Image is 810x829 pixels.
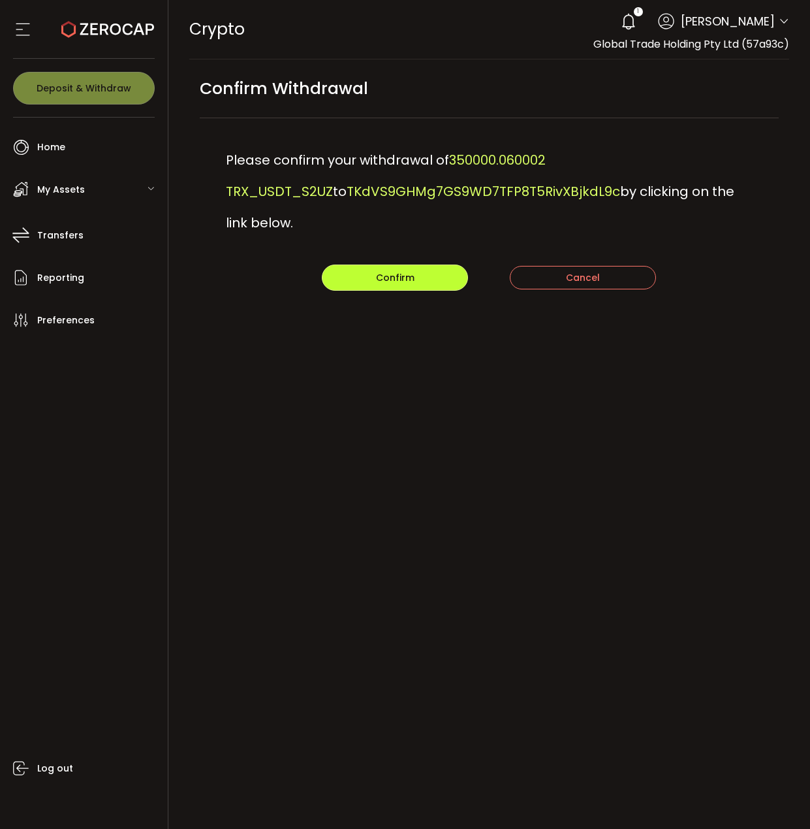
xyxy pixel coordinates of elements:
span: Preferences [37,311,95,330]
button: Cancel [510,266,656,289]
span: Deposit & Withdraw [37,84,131,93]
span: My Assets [37,180,85,199]
span: Reporting [37,268,84,287]
span: Please confirm your withdrawal of [226,151,449,169]
iframe: Chat Widget [745,766,810,829]
span: to [333,182,347,201]
span: Cancel [566,271,600,284]
span: Confirm Withdrawal [200,74,368,103]
span: Home [37,138,65,157]
span: 1 [637,7,639,16]
span: Crypto [189,18,245,41]
span: Confirm [376,271,414,284]
span: Transfers [37,226,84,245]
span: Global Trade Holding Pty Ltd (57a93c) [593,37,789,52]
span: [PERSON_NAME] [681,12,775,30]
button: Deposit & Withdraw [13,72,155,105]
button: Confirm [322,265,468,291]
span: TKdVS9GHMg7GS9WD7TFP8T5RivXBjkdL9c [347,182,620,201]
span: Log out [37,759,73,778]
